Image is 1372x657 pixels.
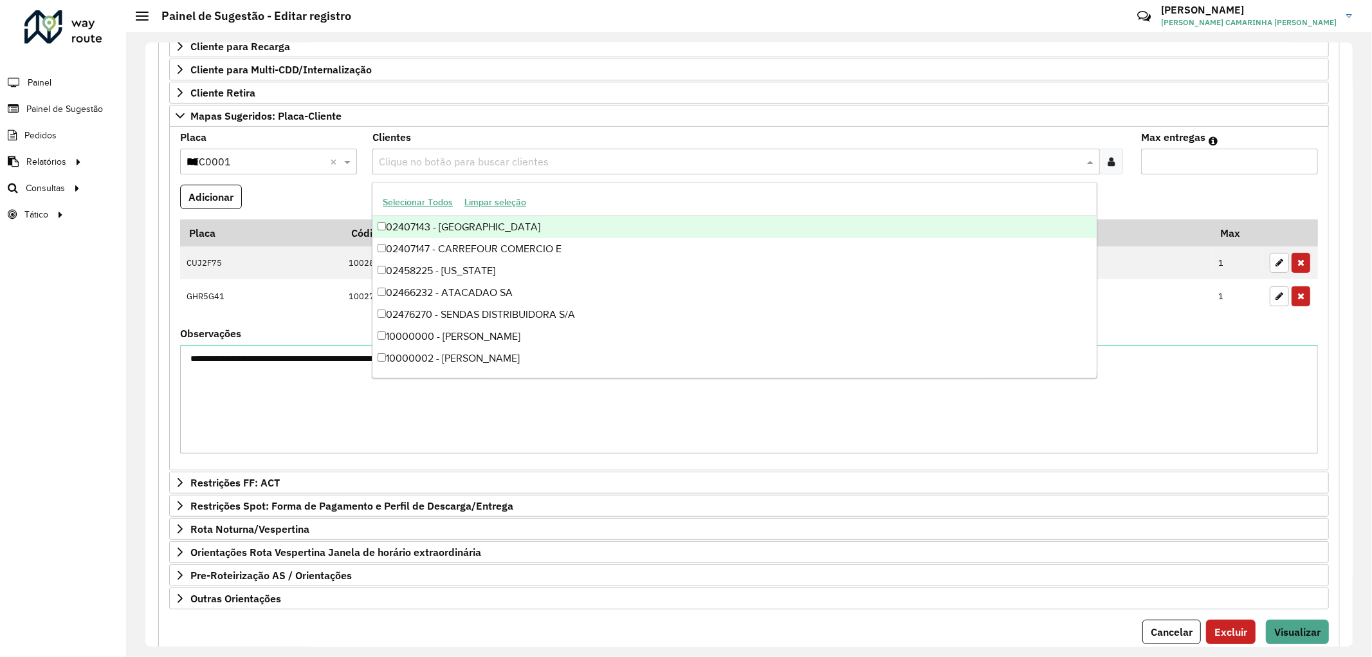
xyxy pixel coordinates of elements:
a: Contato Rápido [1130,3,1158,30]
label: Max entregas [1141,129,1205,145]
span: Relatórios [26,155,66,169]
label: Placa [180,129,206,145]
button: Visualizar [1266,620,1329,644]
span: Excluir [1214,625,1247,638]
td: 10027996 [342,279,747,313]
span: Orientações Rota Vespertina Janela de horário extraordinária [190,547,481,557]
a: Cliente para Recarga [169,35,1329,57]
div: 02476270 - SENDAS DISTRIBUIDORA S/A [372,304,1097,326]
td: CUJ2F75 [180,246,342,280]
a: Cliente Retira [169,82,1329,104]
span: Mapas Sugeridos: Placa-Cliente [190,111,342,121]
button: Limpar seleção [459,192,532,212]
span: Outras Orientações [190,593,281,604]
span: Consultas [26,181,65,195]
span: Cliente para Recarga [190,41,290,51]
span: Tático [24,208,48,221]
button: Selecionar Todos [377,192,459,212]
td: 10028020 [342,246,747,280]
span: Clear all [330,154,341,169]
a: Orientações Rota Vespertina Janela de horário extraordinária [169,541,1329,563]
ng-dropdown-panel: Options list [372,182,1097,378]
a: Restrições Spot: Forma de Pagamento e Perfil de Descarga/Entrega [169,495,1329,517]
span: Rota Noturna/Vespertina [190,524,309,534]
button: Excluir [1206,620,1256,644]
div: 10000002 - [PERSON_NAME] [372,347,1097,369]
th: Código Cliente [342,219,747,246]
em: Máximo de clientes que serão colocados na mesma rota com os clientes informados [1209,136,1218,146]
div: 02458225 - [US_STATE] [372,260,1097,282]
span: Painel de Sugestão [26,102,103,116]
span: Restrições FF: ACT [190,477,280,488]
div: 02466232 - ATACADAO SA [372,282,1097,304]
span: Pedidos [24,129,57,142]
label: Clientes [372,129,411,145]
span: Cancelar [1151,625,1193,638]
label: Observações [180,326,241,341]
span: Cliente Retira [190,88,255,98]
span: Restrições Spot: Forma de Pagamento e Perfil de Descarga/Entrega [190,501,513,511]
div: 10000005 - BAR [PERSON_NAME] 90 [372,369,1097,391]
span: [PERSON_NAME] CAMARINHA [PERSON_NAME] [1161,17,1337,28]
a: Cliente para Multi-CDD/Internalização [169,59,1329,80]
a: Restrições FF: ACT [169,472,1329,494]
td: 1 [1212,246,1263,280]
a: Pre-Roteirização AS / Orientações [169,564,1329,586]
td: GHR5G41 [180,279,342,313]
th: Max [1212,219,1263,246]
span: Cliente para Multi-CDD/Internalização [190,64,372,75]
h2: Painel de Sugestão - Editar registro [149,9,351,23]
a: Outras Orientações [169,588,1329,609]
a: Rota Noturna/Vespertina [169,518,1329,540]
span: Visualizar [1274,625,1321,638]
div: 02407143 - [GEOGRAPHIC_DATA] [372,216,1097,238]
h3: [PERSON_NAME] [1161,4,1337,16]
a: Mapas Sugeridos: Placa-Cliente [169,105,1329,127]
td: 1 [1212,279,1263,313]
div: 02407147 - CARREFOUR COMERCIO E [372,238,1097,260]
div: Mapas Sugeridos: Placa-Cliente [169,127,1329,471]
div: 10000000 - [PERSON_NAME] [372,326,1097,347]
span: Pre-Roteirização AS / Orientações [190,570,352,580]
button: Cancelar [1142,620,1201,644]
button: Adicionar [180,185,242,209]
span: Painel [28,76,51,89]
th: Placa [180,219,342,246]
